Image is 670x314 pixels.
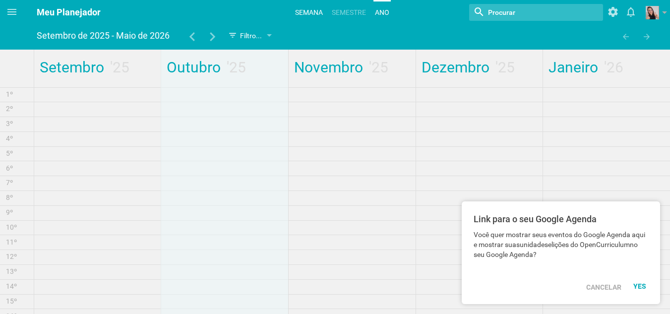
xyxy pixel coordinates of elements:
[422,59,489,76] font: Dezembro
[520,241,548,249] font: unidades
[294,1,324,23] a: Semana
[240,32,262,40] font: Filtro...
[369,59,371,76] font: '
[167,59,221,76] font: Outubro
[330,1,367,23] a: semestre
[227,59,229,76] font: '
[548,241,551,249] font: e
[229,59,246,76] font: 25
[37,7,101,17] font: Meu Planejador
[495,59,498,76] font: '
[551,241,630,249] font: lições do OpenCurriculum
[487,6,567,19] input: Procurar
[375,8,389,16] font: Ano
[373,1,391,23] a: Ano
[332,8,366,16] font: semestre
[548,59,598,76] font: Janeiro
[295,8,323,16] font: Semana
[113,59,129,76] font: 25
[294,59,363,76] font: Novembro
[474,214,597,224] font: Link para o seu Google Agenda
[371,59,388,76] font: 25
[604,59,607,76] font: '
[607,59,623,76] font: 26
[474,231,645,249] font: Você quer mostrar seus eventos do Google Agenda aqui e mostrar suas
[110,59,113,76] font: '
[37,30,170,41] font: Setembro de 2025 - Maio de 2026
[40,59,104,76] font: Setembro
[586,283,621,291] font: Cancelar
[498,59,515,76] font: 25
